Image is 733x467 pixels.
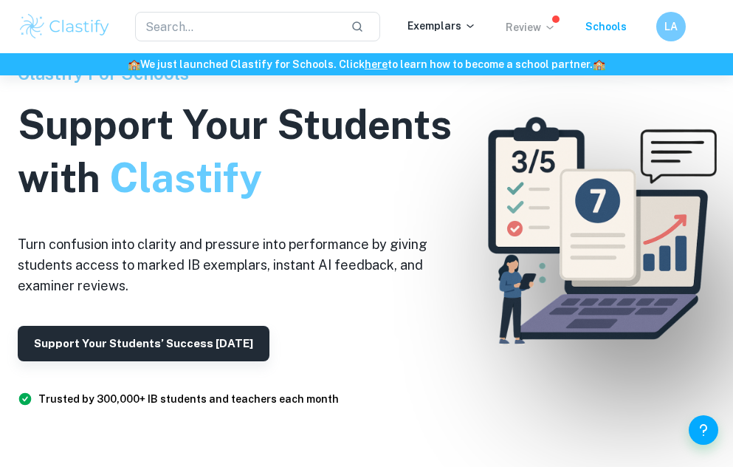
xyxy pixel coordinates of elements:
[689,415,718,445] button: Help and Feedback
[18,12,111,41] img: Clastify logo
[18,234,475,296] h6: Turn confusion into clarity and pressure into performance by giving students access to marked IB ...
[38,391,339,407] h6: Trusted by 300,000+ IB students and teachers each month
[18,98,475,205] h1: Support Your Students with
[462,98,733,369] img: Clastify For Schools Hero
[663,18,680,35] h6: LA
[407,18,476,34] p: Exemplars
[585,21,627,33] a: Schools
[18,326,269,361] button: Support Your Students’ Success [DATE]
[593,58,605,70] span: 🏫
[656,12,686,41] button: LA
[3,56,730,72] h6: We just launched Clastify for Schools. Click to learn how to become a school partner.
[109,154,261,201] span: Clastify
[506,19,556,35] p: Review
[365,58,388,70] a: here
[135,12,339,41] input: Search...
[128,58,140,70] span: 🏫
